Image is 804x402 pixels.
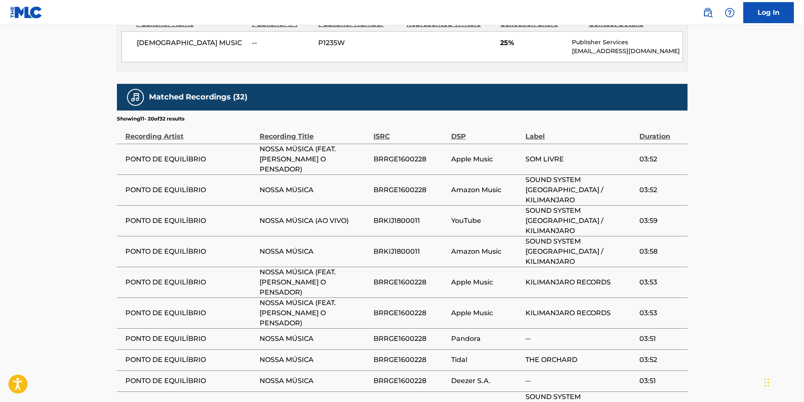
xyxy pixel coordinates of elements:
[374,355,447,365] span: BRRGE1600228
[639,376,683,386] span: 03:51
[260,334,369,344] span: NOSSA MÚSICA
[525,355,635,365] span: THE ORCHARD
[125,185,255,195] span: PONTO DE EQUILÍBRIO
[451,185,521,195] span: Amazon Music
[639,123,683,142] div: Duration
[125,154,255,164] span: PONTO DE EQUILÍBRIO
[451,376,521,386] span: Deezer S.A.
[451,308,521,318] span: Apple Music
[451,355,521,365] span: Tidal
[374,334,447,344] span: BRRGE1600228
[639,216,683,226] span: 03:59
[451,334,521,344] span: Pandora
[374,247,447,257] span: BRKIJ1800011
[318,38,400,48] span: P1235W
[762,362,804,402] iframe: Chat Widget
[525,123,635,142] div: Label
[125,216,255,226] span: PONTO DE EQUILÍBRIO
[639,308,683,318] span: 03:53
[525,236,635,267] span: SOUND SYSTEM [GEOGRAPHIC_DATA] / KILIMANJARO
[764,370,769,395] div: Drag
[451,216,521,226] span: YouTube
[525,206,635,236] span: SOUND SYSTEM [GEOGRAPHIC_DATA] / KILIMANJARO
[699,4,716,21] a: Public Search
[525,175,635,205] span: SOUND SYSTEM [GEOGRAPHIC_DATA] / KILIMANJARO
[374,185,447,195] span: BRRGE1600228
[260,247,369,257] span: NOSSA MÚSICA
[525,308,635,318] span: KILIMANJARO RECORDS
[125,277,255,287] span: PONTO DE EQUILÍBRIO
[149,92,247,102] h5: Matched Recordings (32)
[374,123,447,142] div: ISRC
[125,247,255,257] span: PONTO DE EQUILÍBRIO
[639,185,683,195] span: 03:52
[125,123,255,142] div: Recording Artist
[639,277,683,287] span: 03:53
[721,4,738,21] div: Help
[639,355,683,365] span: 03:52
[260,144,369,174] span: NOSSA MÚSICA (FEAT. [PERSON_NAME] O PENSADOR)
[374,376,447,386] span: BRRGE1600228
[525,277,635,287] span: KILIMANJARO RECORDS
[525,154,635,164] span: SOM LIVRE
[639,334,683,344] span: 03:51
[451,247,521,257] span: Amazon Music
[125,376,255,386] span: PONTO DE EQUILÍBRIO
[125,355,255,365] span: PONTO DE EQUILÍBRIO
[374,154,447,164] span: BRRGE1600228
[743,2,794,23] a: Log In
[260,216,369,226] span: NOSSA MÚSICA (AO VIVO)
[374,308,447,318] span: BRRGE1600228
[374,277,447,287] span: BRRGE1600228
[260,376,369,386] span: NOSSA MÚSICA
[252,38,312,48] span: --
[117,115,184,123] p: Showing 11 - 20 of 32 results
[525,334,635,344] span: --
[125,334,255,344] span: PONTO DE EQUILÍBRIO
[10,6,43,19] img: MLC Logo
[125,308,255,318] span: PONTO DE EQUILÍBRIO
[525,376,635,386] span: --
[260,355,369,365] span: NOSSA MÚSICA
[639,154,683,164] span: 03:52
[703,8,713,18] img: search
[260,267,369,297] span: NOSSA MÚSICA (FEAT. [PERSON_NAME] O PENSADOR)
[137,38,246,48] span: [DEMOGRAPHIC_DATA] MUSIC
[260,185,369,195] span: NOSSA MÚSICA
[572,47,682,56] p: [EMAIL_ADDRESS][DOMAIN_NAME]
[451,277,521,287] span: Apple Music
[451,154,521,164] span: Apple Music
[572,38,682,47] p: Publisher Services
[260,123,369,142] div: Recording Title
[451,123,521,142] div: DSP
[130,92,141,102] img: Matched Recordings
[639,247,683,257] span: 03:58
[260,298,369,328] span: NOSSA MÚSICA (FEAT. [PERSON_NAME] O PENSADOR)
[374,216,447,226] span: BRKIJ1800011
[725,8,735,18] img: help
[500,38,566,48] span: 25%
